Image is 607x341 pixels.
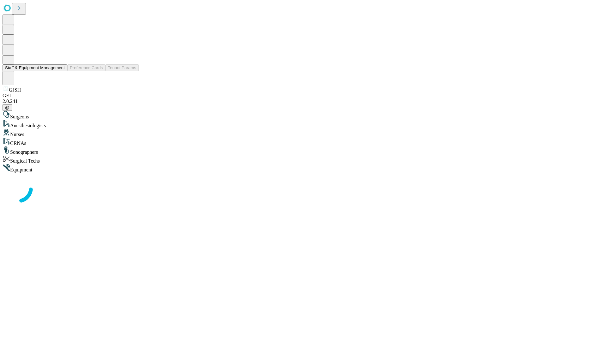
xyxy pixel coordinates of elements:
[3,137,604,146] div: CRNAs
[3,99,604,104] div: 2.0.241
[105,64,139,71] button: Tenant Params
[9,87,21,93] span: GJSH
[3,111,604,120] div: Surgeons
[5,105,9,110] span: @
[67,64,105,71] button: Preference Cards
[3,129,604,137] div: Nurses
[3,164,604,173] div: Equipment
[3,155,604,164] div: Surgical Techs
[3,104,12,111] button: @
[3,146,604,155] div: Sonographers
[3,93,604,99] div: GEI
[3,64,67,71] button: Staff & Equipment Management
[3,120,604,129] div: Anesthesiologists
